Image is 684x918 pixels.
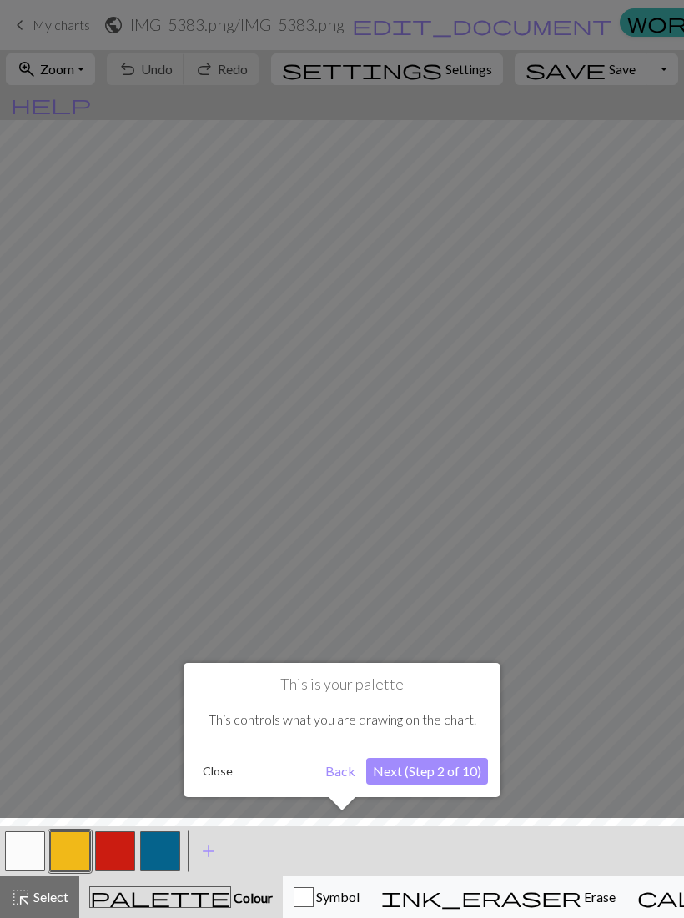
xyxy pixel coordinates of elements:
div: This is your palette [184,663,500,797]
h1: This is your palette [196,675,488,694]
button: Next (Step 2 of 10) [366,758,488,785]
button: Back [319,758,362,785]
button: Close [196,759,239,784]
div: This controls what you are drawing on the chart. [196,694,488,745]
